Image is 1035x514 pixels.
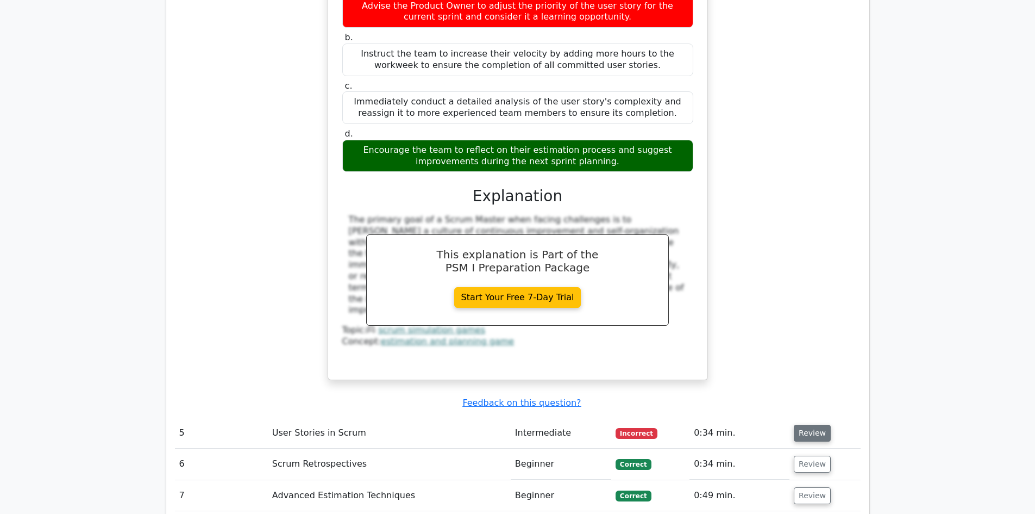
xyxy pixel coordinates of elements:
[689,480,789,511] td: 0:49 min.
[794,487,831,504] button: Review
[345,128,353,139] span: d.
[268,418,511,449] td: User Stories in Scrum
[454,287,581,308] a: Start Your Free 7-Day Trial
[794,456,831,473] button: Review
[175,449,268,480] td: 6
[462,398,581,408] a: Feedback on this question?
[378,325,485,335] a: scrum simulation games
[689,418,789,449] td: 0:34 min.
[511,449,611,480] td: Beginner
[689,449,789,480] td: 0:34 min.
[616,459,651,470] span: Correct
[616,428,657,439] span: Incorrect
[342,91,693,124] div: Immediately conduct a detailed analysis of the user story's complexity and reassign it to more ex...
[175,418,268,449] td: 5
[349,214,687,316] div: The primary goal of a Scrum Master when facing challenges is to [PERSON_NAME] a culture of contin...
[175,480,268,511] td: 7
[342,44,693,76] div: Instruct the team to increase their velocity by adding more hours to the workweek to ensure the c...
[268,480,511,511] td: Advanced Estimation Techniques
[511,480,611,511] td: Beginner
[342,325,693,336] div: Topic:
[381,336,514,346] a: estimation and planning game
[268,449,511,480] td: Scrum Retrospectives
[345,32,353,42] span: b.
[345,80,353,91] span: c.
[342,140,693,172] div: Encourage the team to reflect on their estimation process and suggest improvements during the nex...
[349,187,687,206] h3: Explanation
[511,418,611,449] td: Intermediate
[794,425,831,442] button: Review
[616,491,651,501] span: Correct
[342,336,693,348] div: Concept:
